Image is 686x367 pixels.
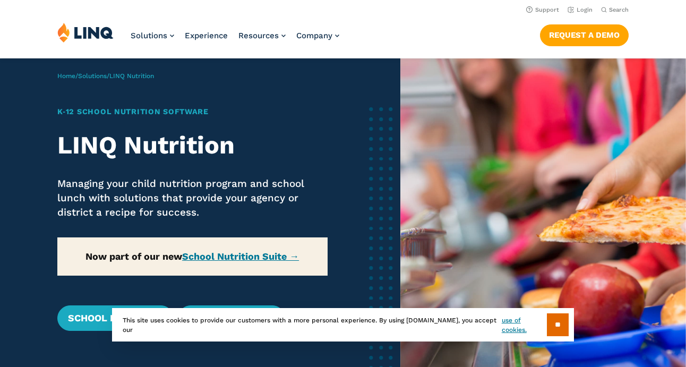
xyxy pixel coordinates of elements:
[601,6,629,14] button: Open Search Bar
[85,251,299,262] strong: Now part of our new
[57,177,328,220] p: Managing your child nutrition program and school lunch with solutions that provide your agency or...
[57,305,174,331] a: School Nutrition
[78,72,107,80] a: Solutions
[540,24,629,46] a: Request a Demo
[568,6,593,13] a: Login
[109,72,154,80] span: LINQ Nutrition
[609,6,629,13] span: Search
[540,22,629,46] nav: Button Navigation
[296,31,332,40] span: Company
[238,31,286,40] a: Resources
[57,72,154,80] span: / /
[112,308,574,342] div: This site uses cookies to provide our customers with a more personal experience. By using [DOMAIN...
[131,22,339,57] nav: Primary Navigation
[57,131,235,159] strong: LINQ Nutrition
[131,31,174,40] a: Solutions
[185,31,228,40] a: Experience
[57,106,328,118] h1: K‑12 School Nutrition Software
[57,22,114,42] img: LINQ | K‑12 Software
[178,305,285,331] a: State Nutrition
[296,31,339,40] a: Company
[131,31,167,40] span: Solutions
[238,31,279,40] span: Resources
[57,72,75,80] a: Home
[526,6,559,13] a: Support
[502,315,547,335] a: use of cookies.
[182,251,299,262] a: School Nutrition Suite →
